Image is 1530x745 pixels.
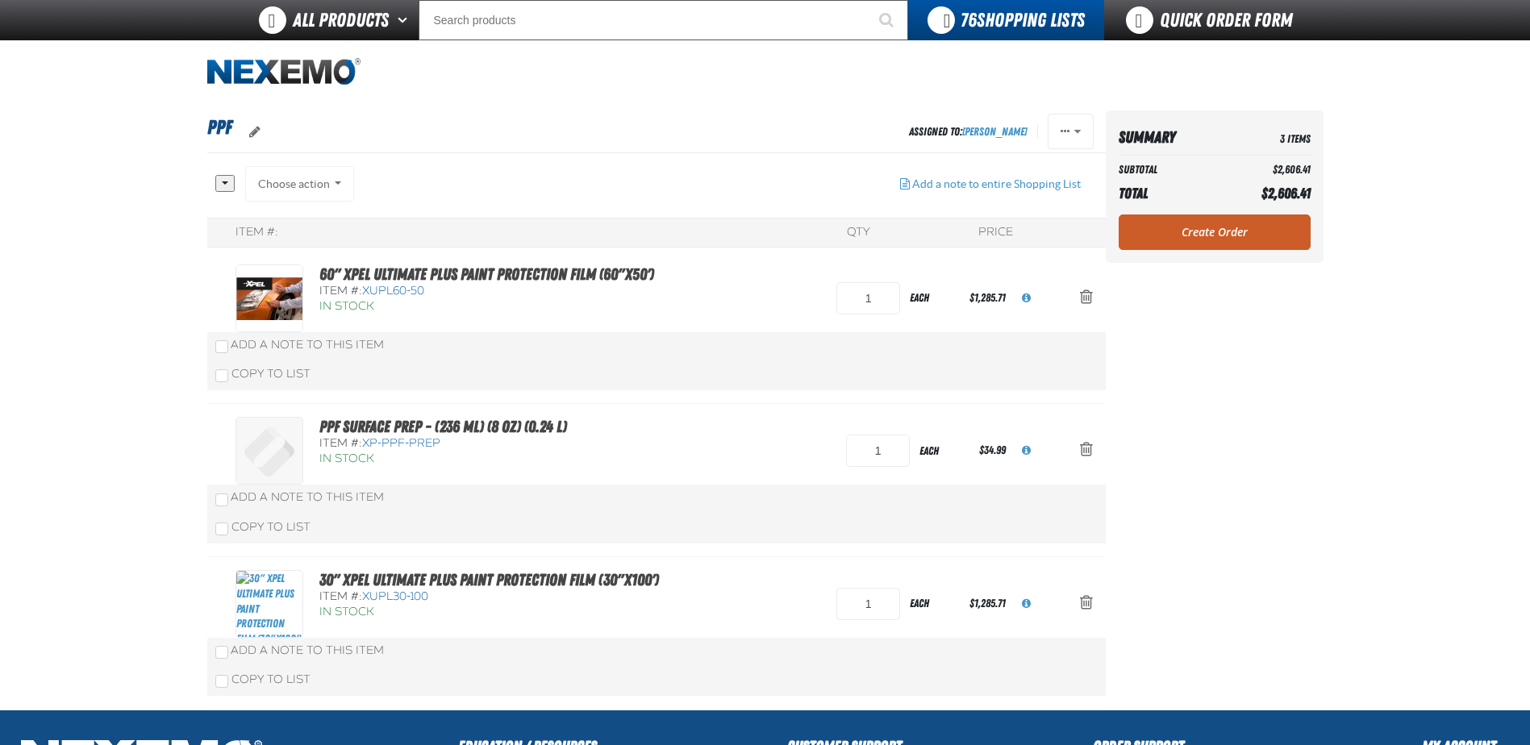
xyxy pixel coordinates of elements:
[1009,433,1044,468] button: View All Prices for XP-PPF-Prep
[319,605,659,620] div: In Stock
[1009,281,1044,316] button: View All Prices for XUPL60-50
[236,225,278,240] div: Item #:
[900,280,966,316] div: each
[836,588,900,620] input: Product Quantity
[1222,123,1311,152] td: 3 Items
[207,58,361,86] img: Nexemo logo
[1119,159,1222,181] th: Subtotal
[1048,114,1094,149] button: Actions of PPF
[231,338,384,352] span: Add a Note to This Item
[231,490,384,504] span: Add a Note to This Item
[319,264,654,284] a: 60" XPEL ULTIMATE PLUS Paint Protection Film (60"x50')
[319,436,623,452] div: Item #:
[319,284,654,299] div: Item #:
[215,672,311,686] label: Copy To List
[319,570,659,589] a: 30" XPEL ULTIMATE PLUS Paint Protection Film (30"x100')
[293,6,389,35] span: All Products
[910,433,976,469] div: each
[231,643,384,657] span: Add a Note to This Item
[969,291,1006,304] span: $1,285.71
[961,9,1085,31] span: Shopping Lists
[207,58,361,86] a: Home
[319,589,659,605] div: Item #:
[909,121,1028,143] div: Assigned To:
[836,282,900,314] input: Product Quantity
[215,522,228,535] input: Copy To List
[969,597,1006,610] span: $1,285.71
[1009,586,1044,622] button: View All Prices for XUPL30-100
[1261,185,1311,202] span: $2,606.41
[1222,159,1311,181] td: $2,606.41
[362,589,428,603] span: XUPL30-100
[847,225,869,240] div: QTY
[887,166,1094,202] button: Add a note to entire Shopping List
[961,9,977,31] strong: 76
[319,417,567,436] a: PPF Surface Prep - (236 mL) (8 oz) (0.24 L)
[236,114,273,150] button: oro.shoppinglist.label.edit.tooltip
[319,452,623,467] div: In Stock
[1067,281,1106,316] button: Action Remove 60&quot; XPEL ULTIMATE PLUS Paint Protection Film (60&quot;x50&#039;) from PPF
[207,116,232,139] span: PPF
[978,225,1013,240] div: Price
[215,340,228,353] input: Add a Note to This Item
[1067,433,1106,468] button: Action Remove PPF Surface Prep - (236 mL) (8 oz) (0.24 L) from PPF
[215,646,228,659] input: Add a Note to This Item
[215,675,228,688] input: Copy To List
[215,493,228,506] input: Add a Note to This Item
[215,520,311,534] label: Copy To List
[362,436,440,450] span: XP-PPF-Prep
[215,369,228,382] input: Copy To List
[215,367,311,381] label: Copy To List
[846,435,910,467] input: Product Quantity
[1119,181,1222,206] th: Total
[1119,214,1311,250] a: Create Order
[1119,123,1222,152] th: Summary
[362,284,424,298] span: XUPL60-50
[962,125,1028,138] a: [PERSON_NAME]
[979,443,1006,456] span: $34.99
[1067,586,1106,622] button: Action Remove 30&quot; XPEL ULTIMATE PLUS Paint Protection Film (30&quot;x100&#039;) from PPF
[900,585,966,622] div: each
[319,299,654,314] div: In Stock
